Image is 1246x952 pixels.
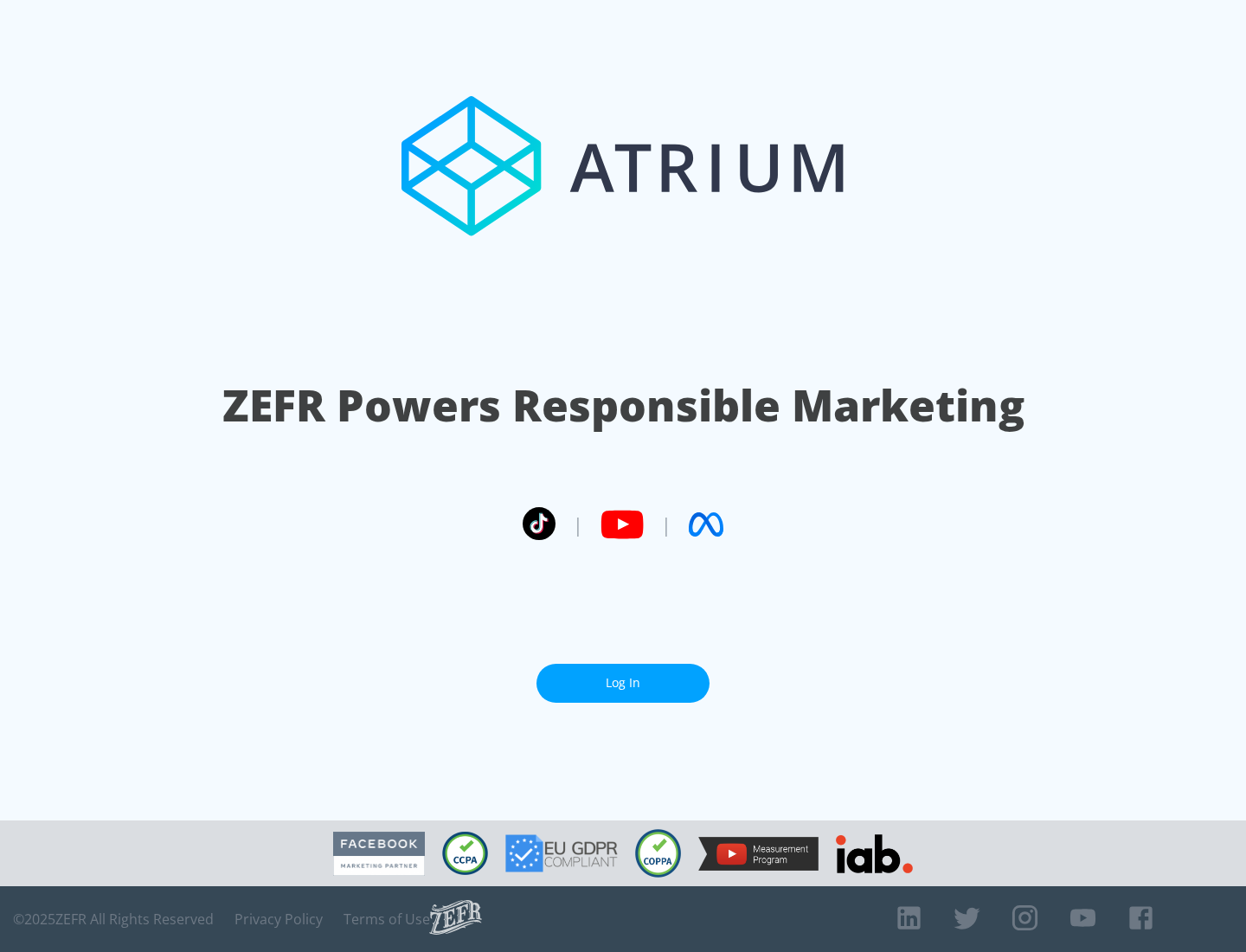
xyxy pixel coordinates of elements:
a: Privacy Policy [234,910,323,928]
span: | [573,511,583,537]
a: Terms of Use [344,910,430,928]
img: YouTube Measurement Program [698,837,819,871]
img: COPPA Compliant [635,829,681,878]
img: IAB [836,834,913,873]
img: GDPR Compliant [505,834,618,872]
h1: ZEFR Powers Responsible Marketing [222,376,1024,435]
img: CCPA Compliant [442,832,488,875]
span: © 2025 ZEFR All Rights Reserved [13,910,214,928]
a: Log In [536,664,710,703]
span: | [661,511,671,537]
img: Facebook Marketing Partner [333,832,425,876]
